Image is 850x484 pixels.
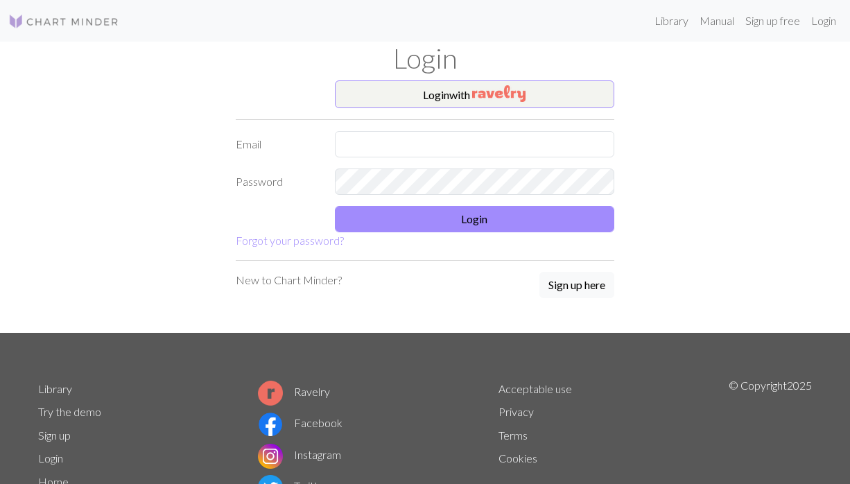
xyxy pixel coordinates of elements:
a: Ravelry [258,385,330,398]
a: Forgot your password? [236,234,344,247]
a: Acceptable use [498,382,572,395]
button: Sign up here [539,272,614,298]
a: Privacy [498,405,534,418]
a: Try the demo [38,405,101,418]
p: New to Chart Minder? [236,272,342,288]
img: Ravelry [472,85,526,102]
img: Logo [8,13,119,30]
a: Sign up [38,429,71,442]
h1: Login [30,42,820,75]
button: Login [335,206,615,232]
a: Login [806,7,842,35]
img: Instagram logo [258,444,283,469]
a: Library [38,382,72,395]
a: Sign up free [740,7,806,35]
img: Facebook logo [258,412,283,437]
a: Terms [498,429,528,442]
a: Facebook [258,416,342,429]
a: Manual [694,7,740,35]
button: Loginwith [335,80,615,108]
a: Instagram [258,448,341,461]
a: Library [649,7,694,35]
label: Password [227,168,327,195]
img: Ravelry logo [258,381,283,406]
a: Sign up here [539,272,614,300]
a: Cookies [498,451,537,465]
a: Login [38,451,63,465]
label: Email [227,131,327,157]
